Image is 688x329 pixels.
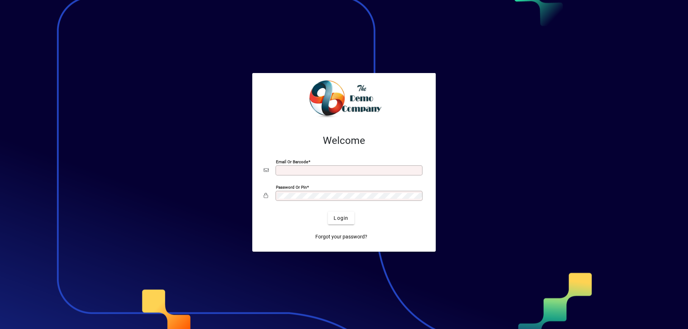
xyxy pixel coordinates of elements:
span: Login [334,214,348,222]
a: Forgot your password? [312,230,370,243]
span: Forgot your password? [315,233,367,241]
mat-label: Password or Pin [276,185,307,190]
button: Login [328,212,354,224]
mat-label: Email or Barcode [276,159,308,164]
h2: Welcome [264,135,424,147]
